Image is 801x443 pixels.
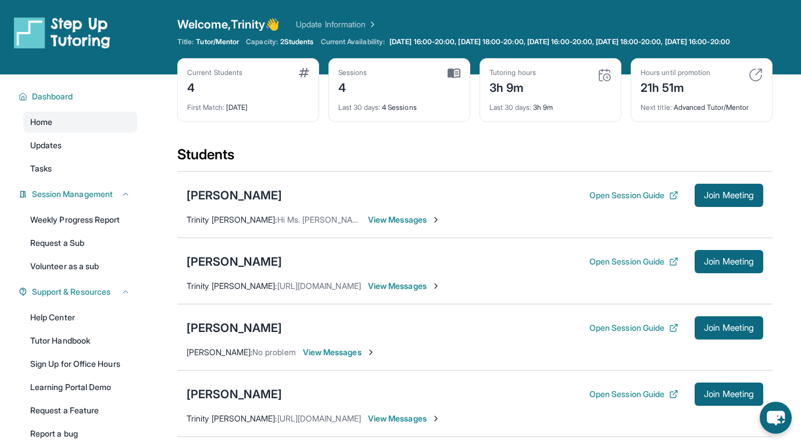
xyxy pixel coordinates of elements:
button: Join Meeting [695,184,763,207]
a: Home [23,112,137,133]
span: Capacity: [246,37,278,47]
span: Hi Ms. [PERSON_NAME], as a reminder me and [PERSON_NAME] have a session at 5pm [277,215,602,224]
div: Hours until promotion [641,68,710,77]
button: Join Meeting [695,383,763,406]
img: Chevron-Right [431,281,441,291]
img: Chevron Right [366,19,377,30]
span: Next title : [641,103,672,112]
button: Join Meeting [695,250,763,273]
div: [PERSON_NAME] [187,187,282,203]
a: [DATE] 16:00-20:00, [DATE] 18:00-20:00, [DATE] 16:00-20:00, [DATE] 18:00-20:00, [DATE] 16:00-20:00 [387,37,732,47]
span: Join Meeting [704,258,754,265]
span: Title: [177,37,194,47]
span: Support & Resources [32,286,110,298]
div: 4 Sessions [338,96,460,112]
span: [URL][DOMAIN_NAME] [277,281,361,291]
span: View Messages [368,214,441,226]
a: Request a Feature [23,400,137,421]
a: Weekly Progress Report [23,209,137,230]
div: [PERSON_NAME] [187,320,282,336]
span: Trinity [PERSON_NAME] : [187,281,277,291]
img: logo [14,16,110,49]
div: 4 [338,77,367,96]
span: Current Availability: [321,37,385,47]
a: Update Information [296,19,377,30]
button: Join Meeting [695,316,763,340]
button: Open Session Guide [589,256,678,267]
span: Join Meeting [704,192,754,199]
span: Updates [30,140,62,151]
img: card [598,68,612,82]
div: Tutoring hours [489,68,536,77]
a: Updates [23,135,137,156]
img: card [448,68,460,78]
span: View Messages [368,280,441,292]
span: First Match : [187,103,224,112]
a: Request a Sub [23,233,137,253]
span: [URL][DOMAIN_NAME] [277,413,361,423]
span: Last 30 days : [489,103,531,112]
a: Tasks [23,158,137,179]
span: Tutor/Mentor [196,37,239,47]
span: Join Meeting [704,324,754,331]
button: Dashboard [27,91,130,102]
span: Welcome, Trinity 👋 [177,16,280,33]
span: Trinity [PERSON_NAME] : [187,413,277,423]
span: View Messages [303,346,376,358]
button: Open Session Guide [589,322,678,334]
span: Last 30 days : [338,103,380,112]
a: Help Center [23,307,137,328]
div: 21h 51m [641,77,710,96]
div: Students [177,145,773,171]
div: Sessions [338,68,367,77]
span: [PERSON_NAME] : [187,347,252,357]
button: Session Management [27,188,130,200]
div: 4 [187,77,242,96]
img: card [299,68,309,77]
button: Open Session Guide [589,190,678,201]
img: Chevron-Right [366,348,376,357]
a: Tutor Handbook [23,330,137,351]
img: card [749,68,763,82]
div: [PERSON_NAME] [187,253,282,270]
img: Chevron-Right [431,215,441,224]
div: [PERSON_NAME] [187,386,282,402]
span: [DATE] 16:00-20:00, [DATE] 18:00-20:00, [DATE] 16:00-20:00, [DATE] 18:00-20:00, [DATE] 16:00-20:00 [389,37,730,47]
button: chat-button [760,402,792,434]
img: Chevron-Right [431,414,441,423]
span: Tasks [30,163,52,174]
button: Open Session Guide [589,388,678,400]
span: Session Management [32,188,113,200]
span: Home [30,116,52,128]
span: No problem [252,347,296,357]
span: 2 Students [280,37,314,47]
a: Sign Up for Office Hours [23,353,137,374]
div: 3h 9m [489,77,536,96]
span: View Messages [368,413,441,424]
span: Dashboard [32,91,73,102]
div: [DATE] [187,96,309,112]
span: Trinity [PERSON_NAME] : [187,215,277,224]
button: Support & Resources [27,286,130,298]
div: Current Students [187,68,242,77]
a: Volunteer as a sub [23,256,137,277]
div: 3h 9m [489,96,612,112]
span: Join Meeting [704,391,754,398]
a: Learning Portal Demo [23,377,137,398]
div: Advanced Tutor/Mentor [641,96,763,112]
